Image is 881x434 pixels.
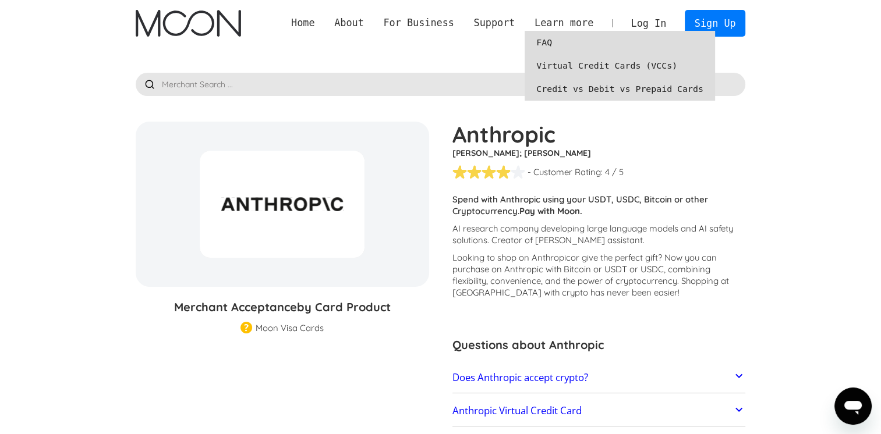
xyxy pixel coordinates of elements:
[612,166,624,178] div: / 5
[136,10,241,37] a: home
[136,10,241,37] img: Moon Logo
[519,205,582,216] strong: Pay with Moon.
[383,16,454,30] div: For Business
[452,122,746,147] h1: Anthropic
[525,31,715,101] nav: Learn more
[605,166,610,178] div: 4
[525,31,715,54] a: FAQ
[452,147,746,159] h5: [PERSON_NAME]; [PERSON_NAME]
[452,372,588,383] h2: Does Anthropic accept crypto?
[324,16,373,30] div: About
[452,223,746,246] p: AI research company developing large language models and AI safety solutions. Creator of [PERSON_...
[452,399,746,423] a: Anthropic Virtual Credit Card
[473,16,515,30] div: Support
[621,10,676,36] a: Log In
[834,387,872,425] iframe: Button to launch messaging window
[334,16,364,30] div: About
[452,365,746,390] a: Does Anthropic accept crypto?
[136,298,429,316] h3: Merchant Acceptance
[452,405,582,417] h2: Anthropic Virtual Credit Card
[452,194,746,217] p: Spend with Anthropic using your USDT, USDC, Bitcoin or other Cryptocurrency.
[374,16,464,30] div: For Business
[281,16,324,30] a: Home
[452,252,746,298] p: Looking to shop on Anthropic ? Now you can purchase on Anthropic with Bitcoin or USDT or USDC, co...
[525,77,715,101] a: Credit vs Debit vs Prepaid Cards
[297,300,391,314] span: by Card Product
[535,16,593,30] div: Learn more
[464,16,525,30] div: Support
[571,252,658,263] span: or give the perfect gift
[452,336,746,354] h3: Questions about Anthropic
[685,10,745,36] a: Sign Up
[525,16,603,30] div: Learn more
[136,73,746,96] input: Merchant Search ...
[256,322,324,334] div: Moon Visa Cards
[525,54,715,77] a: Virtual Credit Cards (VCCs)
[528,166,603,178] div: - Customer Rating:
